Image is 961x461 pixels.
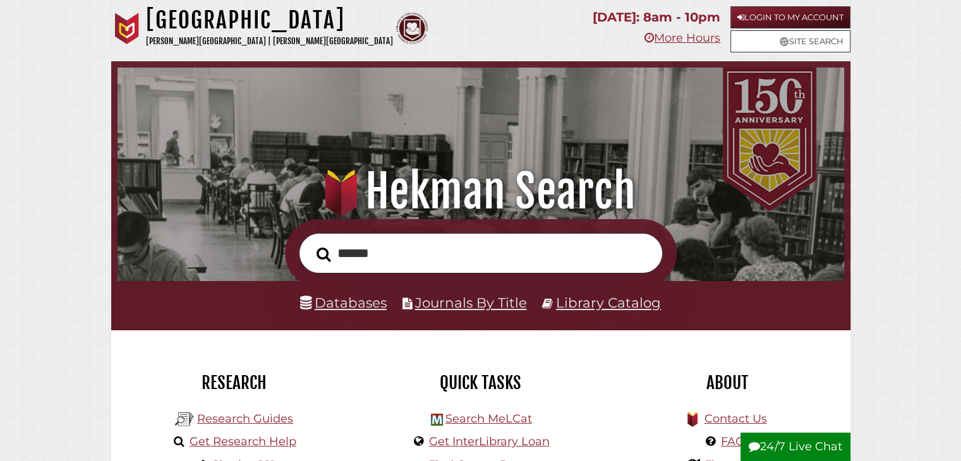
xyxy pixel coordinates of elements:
[300,294,387,311] a: Databases
[593,6,720,28] p: [DATE]: 8am - 10pm
[431,414,443,426] img: Hekman Library Logo
[704,412,766,426] a: Contact Us
[445,412,531,426] a: Search MeLCat
[317,246,331,261] i: Search
[721,434,751,448] a: FAQs
[146,34,393,49] p: [PERSON_NAME][GEOGRAPHIC_DATA] | [PERSON_NAME][GEOGRAPHIC_DATA]
[131,164,829,219] h1: Hekman Search
[367,372,595,393] h2: Quick Tasks
[730,30,850,52] a: Site Search
[415,294,527,311] a: Journals By Title
[556,294,661,311] a: Library Catalog
[111,13,143,44] img: Calvin University
[310,243,337,265] button: Search
[190,434,296,448] a: Get Research Help
[730,6,850,28] a: Login to My Account
[644,31,720,45] a: More Hours
[175,410,194,429] img: Hekman Library Logo
[396,13,428,44] img: Calvin Theological Seminary
[429,434,550,448] a: Get InterLibrary Loan
[146,6,393,34] h1: [GEOGRAPHIC_DATA]
[613,372,841,393] h2: About
[121,372,348,393] h2: Research
[197,412,293,426] a: Research Guides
